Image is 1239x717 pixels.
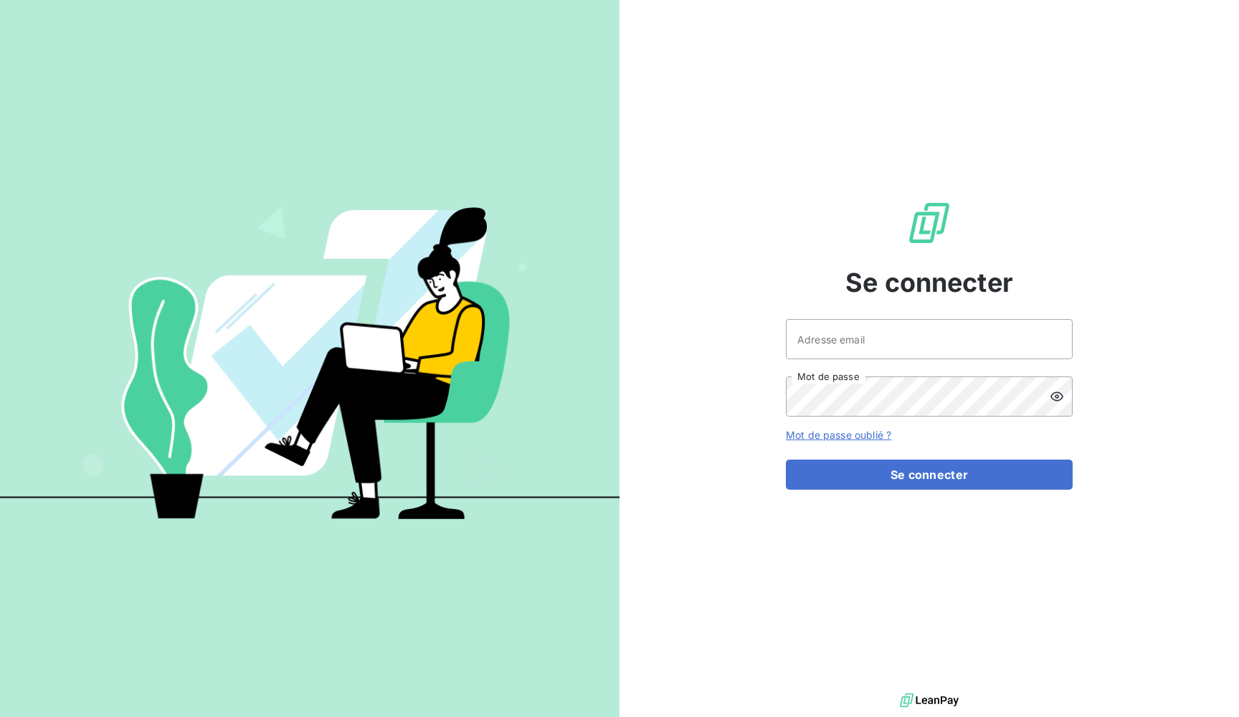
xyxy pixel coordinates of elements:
img: logo [900,690,959,711]
button: Se connecter [786,460,1073,490]
input: placeholder [786,319,1073,359]
img: Logo LeanPay [906,200,952,246]
span: Se connecter [845,263,1013,302]
a: Mot de passe oublié ? [786,429,891,441]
